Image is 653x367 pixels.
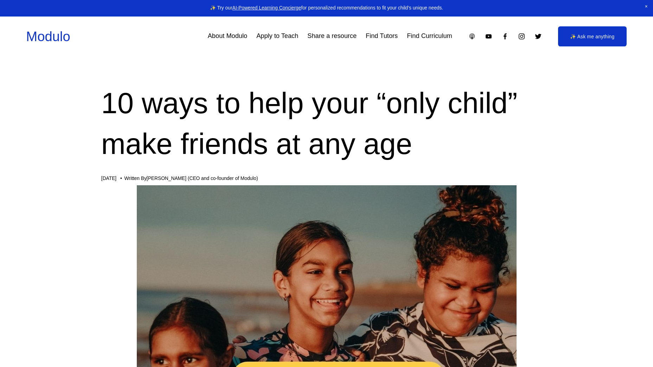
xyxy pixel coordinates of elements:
a: Apple Podcasts [468,33,476,40]
div: Written By [124,176,258,182]
a: YouTube [485,33,492,40]
h1: 10 ways to help your “only child” make friends at any age [101,83,552,165]
a: Facebook [501,33,509,40]
a: ✨ Ask me anything [558,26,627,46]
a: Twitter [534,33,542,40]
a: Share a resource [307,30,357,43]
a: About Modulo [208,30,247,43]
span: [DATE] [101,176,116,181]
a: Find Tutors [366,30,398,43]
a: Find Curriculum [407,30,452,43]
a: Modulo [26,29,70,44]
a: AI-Powered Learning Concierge [232,5,301,11]
a: Apply to Teach [256,30,298,43]
a: [PERSON_NAME] (CEO and co-founder of Modulo) [147,176,258,181]
a: Instagram [518,33,525,40]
